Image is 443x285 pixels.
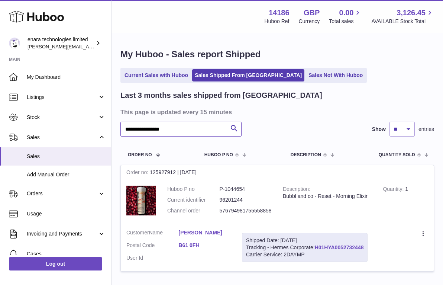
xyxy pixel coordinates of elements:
a: H01HYA0052732448 [315,244,364,250]
a: Log out [9,257,102,270]
strong: GBP [304,8,320,18]
label: Show [372,126,386,133]
span: Order No [128,153,152,157]
span: Description [291,153,321,157]
dd: P-1044654 [220,186,272,193]
span: My Dashboard [27,74,106,81]
span: [PERSON_NAME][EMAIL_ADDRESS][DOMAIN_NAME] [28,44,149,49]
a: Sales Shipped From [GEOGRAPHIC_DATA] [192,69,304,81]
dt: Current identifier [167,196,220,204]
strong: Description [283,186,310,194]
a: B61 0FH [179,242,231,249]
span: Total sales [329,18,362,25]
h2: Last 3 months sales shipped from [GEOGRAPHIC_DATA] [120,90,322,100]
div: Currency [299,18,320,25]
td: 1 [377,180,434,224]
dt: Huboo P no [167,186,220,193]
span: Add Manual Order [27,171,106,178]
span: Customer [126,230,149,236]
span: AVAILABLE Stock Total [371,18,434,25]
div: 125927912 | [DATE] [121,165,434,180]
div: Shipped Date: [DATE] [246,237,363,244]
span: Orders [27,190,98,197]
div: Bubbl and co - Reset - Morning Elixir [283,193,372,200]
img: Dee@enara.co [9,38,20,49]
h1: My Huboo - Sales report Shipped [120,48,434,60]
span: Invoicing and Payments [27,230,98,237]
div: Tracking - Hermes Corporate: [242,233,368,262]
span: Listings [27,94,98,101]
span: entries [418,126,434,133]
dt: Channel order [167,207,220,214]
span: 3,126.45 [397,8,426,18]
span: Sales [27,153,106,160]
dd: 96201244 [220,196,272,204]
dt: Name [126,229,179,238]
span: Cases [27,250,106,257]
img: 1747329774.jpg [126,186,156,215]
dd: 576794981755558858 [220,207,272,214]
div: Huboo Ref [265,18,290,25]
span: Sales [27,134,98,141]
dt: Postal Code [126,242,179,251]
a: 3,126.45 AVAILABLE Stock Total [371,8,434,25]
strong: Quantity [383,186,405,194]
a: Current Sales with Huboo [122,69,191,81]
span: Quantity Sold [379,153,415,157]
h3: This page is updated every 15 minutes [120,108,432,116]
dt: User Id [126,254,179,262]
span: Huboo P no [204,153,233,157]
div: Carrier Service: 2DAYMP [246,251,363,258]
a: 0.00 Total sales [329,8,362,25]
span: 0.00 [339,8,354,18]
div: enara technologies limited [28,36,94,50]
span: Stock [27,114,98,121]
span: Usage [27,210,106,217]
a: [PERSON_NAME] [179,229,231,236]
strong: 14186 [269,8,290,18]
strong: Order no [126,169,150,177]
a: Sales Not With Huboo [306,69,365,81]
